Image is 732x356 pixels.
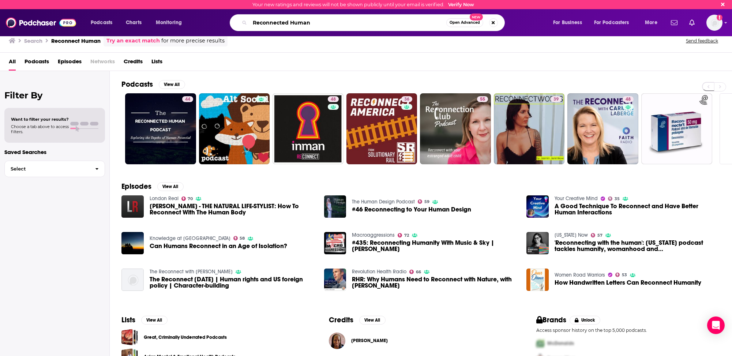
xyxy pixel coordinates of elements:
[150,276,315,289] a: The Reconnect 5-9-17 | Human rights and US foreign policy | Character-building
[159,80,185,89] button: View All
[640,17,667,29] button: open menu
[555,240,720,252] span: 'Reconnecting with the human': [US_STATE] podcast tackles humanity, womanhood and [DEMOGRAPHIC_DATA]
[58,56,82,71] a: Episodes
[151,56,162,71] span: Lists
[553,18,582,28] span: For Business
[352,269,406,275] a: Revolution Health Radio
[5,166,89,171] span: Select
[418,199,429,204] a: 59
[240,237,245,240] span: 58
[121,80,185,89] a: PodcastsView All
[526,232,549,254] img: 'Reconnecting with the human': Minnesota podcast tackles humanity, womanhood and Islam
[404,234,409,237] span: 72
[121,182,151,191] h2: Episodes
[352,276,518,289] a: RHR: Why Humans Need to Reconnect with Nature, with Lucy Jones
[24,37,42,44] h3: Search
[555,272,605,278] a: Women Road Warriors
[668,16,680,29] a: Show notifications dropdown
[324,195,346,218] a: #46 Reconnecting to Your Human Design
[252,2,474,7] div: Your new ratings and reviews will not be shown publicly until your email is verified.
[409,270,421,274] a: 66
[329,315,353,325] h2: Credits
[121,269,144,291] a: The Reconnect 5-9-17 | Human rights and US foreign policy | Character-building
[555,232,588,238] a: Minnesota Now
[359,316,386,325] button: View All
[182,96,193,102] a: 44
[11,124,69,134] span: Choose a tab above to access filters.
[597,234,603,237] span: 57
[121,232,144,254] img: Can Humans Reconnect in an Age of Isolation?
[707,316,725,334] div: Open Intercom Messenger
[555,280,701,286] a: How Handwritten Letters Can Reconnect Humanity
[25,56,49,71] a: Podcasts
[352,276,518,289] span: RHR: Why Humans Need to Reconnect with Nature, with [PERSON_NAME]
[250,17,446,29] input: Search podcasts, credits, & more...
[555,203,720,216] span: A Good Technique To Reconnect and Have Better Human Interactions
[615,197,620,201] span: 35
[4,149,105,155] p: Saved Searches
[150,203,315,216] a: TONY RIDDLE - THE NATURAL LIFE-STYLIST: How To Reconnect With The Human Body
[233,236,245,240] a: 58
[151,17,191,29] button: open menu
[352,199,415,205] a: The Human Design Podcast
[150,243,287,249] span: Can Humans Reconnect in an Age of Isolation?
[404,96,409,103] span: 36
[589,17,640,29] button: open menu
[237,14,512,31] div: Search podcasts, credits, & more...
[4,90,105,101] h2: Filter By
[329,333,345,349] a: Angela Ross
[551,96,562,102] a: 39
[717,15,722,20] svg: Email not verified
[121,80,153,89] h2: Podcasts
[51,37,101,44] h3: Reconnect Human
[398,233,409,237] a: 72
[615,273,627,277] a: 53
[6,16,76,30] img: Podchaser - Follow, Share and Rate Podcasts
[150,203,315,216] span: [PERSON_NAME] - THE NATURAL LIFE-STYLIST: How To Reconnect With The Human Body
[157,182,184,191] button: View All
[150,276,315,289] span: The Reconnect [DATE] | Human rights and US foreign policy | Character-building
[141,316,168,325] button: View All
[446,18,483,27] button: Open AdvancedNew
[324,232,346,254] img: #435: Reconnecting Humanity With Music & Sky | Mike Winner
[91,18,112,28] span: Podcasts
[106,37,160,45] a: Try an exact match
[352,206,471,213] a: #46 Reconnecting to Your Human Design
[536,327,720,333] p: Access sponsor history on the top 5,000 podcasts.
[9,56,16,71] a: All
[533,336,547,351] img: First Pro Logo
[526,269,549,291] img: How Handwritten Letters Can Reconnect Humanity
[567,93,638,164] a: 48
[536,315,567,325] h2: Brands
[623,96,634,102] a: 48
[448,2,474,7] a: Verify Now
[706,15,722,31] img: User Profile
[547,340,574,346] span: McDonalds
[553,96,559,103] span: 39
[124,56,143,71] span: Credits
[156,18,182,28] span: Monitoring
[329,329,513,352] button: Angela RossAngela Ross
[594,18,629,28] span: For Podcasters
[570,316,601,325] button: Unlock
[591,233,603,237] a: 57
[331,96,336,103] span: 48
[324,269,346,291] a: RHR: Why Humans Need to Reconnect with Nature, with Lucy Jones
[548,17,591,29] button: open menu
[121,17,146,29] a: Charts
[494,93,565,164] a: 39
[121,329,138,345] span: Great, Criminally Underrated Podcasts
[526,195,549,218] img: A Good Technique To Reconnect and Have Better Human Interactions
[608,196,620,201] a: 35
[126,18,142,28] span: Charts
[328,96,339,102] a: 48
[555,195,598,202] a: Your Creative Mind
